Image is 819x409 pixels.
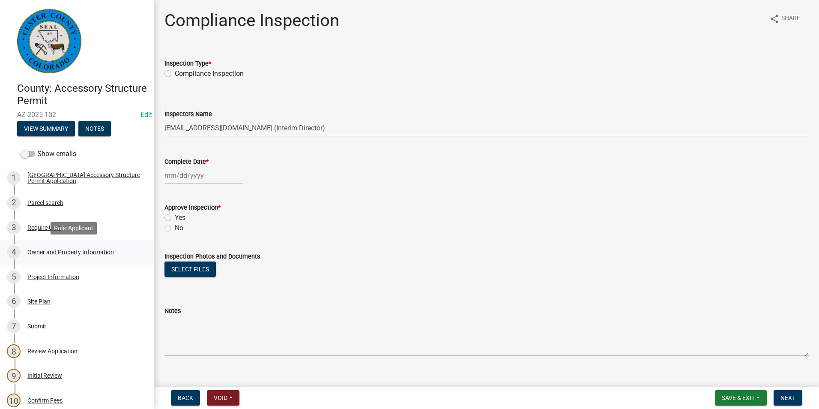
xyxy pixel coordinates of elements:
[27,225,61,231] div: Require User
[17,111,137,119] span: AZ-2025-102
[722,394,755,401] span: Save & Exit
[78,126,111,132] wm-modal-confirm: Notes
[769,14,780,24] i: share
[781,14,800,24] span: Share
[27,397,63,403] div: Confirm Fees
[21,149,76,159] label: Show emails
[164,262,216,277] button: Select files
[164,254,260,260] label: Inspection Photos and Documents
[178,394,193,401] span: Back
[140,111,152,119] wm-modal-confirm: Edit Application Number
[7,394,21,407] div: 10
[7,196,21,210] div: 2
[175,213,185,223] label: Yes
[164,308,181,314] label: Notes
[762,10,807,27] button: shareShare
[27,373,62,379] div: Initial Review
[164,159,209,165] label: Complete Date
[164,61,211,67] label: Inspection Type
[7,270,21,284] div: 5
[17,126,75,132] wm-modal-confirm: Summary
[715,390,767,406] button: Save & Exit
[164,10,339,31] h1: Compliance Inspection
[175,223,183,233] label: No
[27,274,79,280] div: Project Information
[7,221,21,235] div: 3
[207,390,239,406] button: Void
[214,394,227,401] span: Void
[140,111,152,119] a: Edit
[7,245,21,259] div: 4
[27,298,51,304] div: Site Plan
[17,121,75,136] button: View Summary
[27,323,46,329] div: Submit
[7,369,21,382] div: 9
[164,111,212,117] label: Inspectors Name
[17,82,147,107] h4: County: Accessory Structure Permit
[164,205,221,211] label: Approve Inspection
[27,249,114,255] div: Owner and Property Information
[774,390,802,406] button: Next
[78,121,111,136] button: Notes
[780,394,795,401] span: Next
[7,344,21,358] div: 8
[7,171,21,185] div: 1
[175,69,244,79] label: Compliance Inspection
[27,200,63,206] div: Parcel search
[17,9,81,73] img: Custer County, Colorado
[7,295,21,308] div: 6
[27,172,140,184] div: [GEOGRAPHIC_DATA] Accessory Structure Permit Application
[51,222,97,235] div: Role: Applicant
[164,167,243,184] input: mm/dd/yyyy
[27,348,78,354] div: Review Application
[7,319,21,333] div: 7
[171,390,200,406] button: Back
